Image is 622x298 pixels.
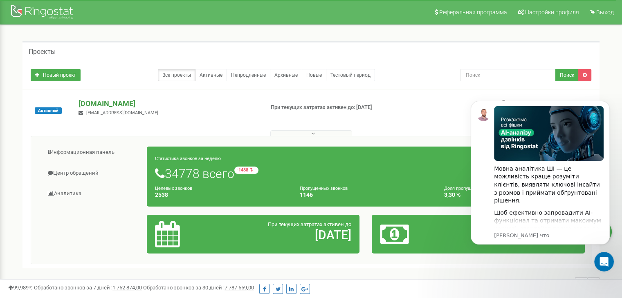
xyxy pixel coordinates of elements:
[155,167,577,180] h1: 34778 всего
[458,89,622,276] iframe: Intercom notifications сообщение
[29,48,56,56] h5: Проекты
[225,228,351,242] h2: [DATE]
[79,98,257,109] p: [DOMAIN_NAME]
[155,192,287,198] h4: 2538
[195,69,227,81] a: Активные
[112,285,142,291] u: 1 752 874,00
[227,69,270,81] a: Непродленные
[326,69,375,81] a: Тестовый период
[86,110,158,116] span: [EMAIL_ADDRESS][DOMAIN_NAME]
[155,186,192,191] small: Целевых звонков
[37,184,147,204] a: Аналитика
[302,69,326,81] a: Новые
[555,69,579,81] button: Поиск
[37,142,147,162] a: Информационная панель
[268,221,351,227] span: При текущих затратах активен до
[158,69,195,81] a: Все проекты
[37,163,147,183] a: Центр обращений
[444,192,577,198] h4: 3,30 %
[300,192,432,198] h4: 1146
[439,9,507,16] span: Реферальная программа
[34,285,142,291] span: Обработано звонков за 7 дней :
[460,69,556,81] input: Поиск
[8,285,33,291] span: 99,989%
[270,69,302,81] a: Архивные
[300,186,348,191] small: Пропущенных звонков
[594,252,614,271] iframe: Intercom live chat
[444,186,503,191] small: Доля пропущенных звонков
[31,69,81,81] a: Новый проект
[35,107,62,114] span: Активный
[155,156,221,161] small: Статистика звонков за неделю
[234,167,258,174] small: -1488
[225,285,254,291] u: 7 787 559,00
[450,228,577,242] h2: 11 921,34 $
[551,277,575,289] span: 1 - 1 of 1
[143,285,254,291] span: Обработано звонков за 30 дней :
[525,9,579,16] span: Настройки профиля
[596,9,614,16] span: Выход
[271,104,402,111] p: При текущих затратах активен до: [DATE]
